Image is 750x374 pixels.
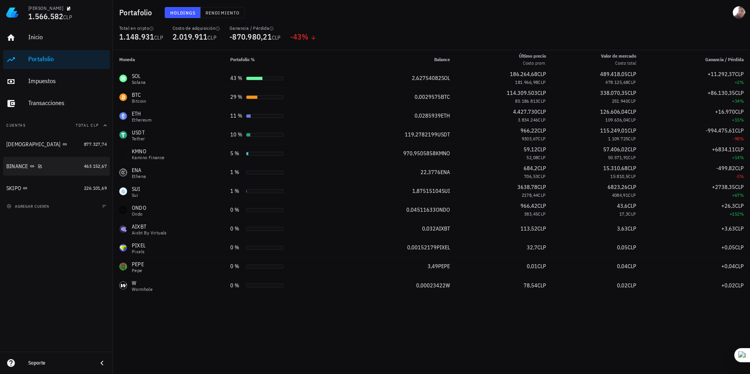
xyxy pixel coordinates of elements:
[229,31,272,42] span: -870.980,21
[28,11,63,22] span: 1.566.582
[740,136,744,142] span: %
[302,31,308,42] span: %
[200,7,245,18] button: Rendimiento
[524,173,538,179] span: 706,53
[612,98,628,104] span: 251.940
[28,99,107,107] div: Transacciones
[436,206,450,213] span: ONDO
[224,50,346,69] th: Portafolio %: Sin ordenar. Pulse para ordenar de forma ascendente.
[601,53,636,60] div: Valor de mercado
[628,89,636,96] span: CLP
[515,98,538,104] span: 85.186.813
[3,179,110,198] a: SKIPO 226.101,69
[415,112,441,119] span: 0,0285939
[229,25,281,31] div: Ganancia / Pérdida
[6,6,19,19] img: LedgiFi
[600,108,628,115] span: 126.606,04
[406,206,436,213] span: 0,04511633
[526,154,538,160] span: 52,08
[603,165,628,172] span: 15.310,68
[132,99,146,103] div: Bitcoin
[119,281,127,289] div: W-icon
[119,244,127,252] div: PIXEL-icon
[537,263,546,270] span: CLP
[132,241,146,249] div: PIXEL
[113,50,224,69] th: Moneda
[507,89,537,96] span: 114.309.503
[230,262,243,271] div: 0 %
[735,263,744,270] span: CLP
[119,206,127,214] div: ONDO-icon
[3,50,110,69] a: Portafolio
[415,93,441,100] span: 0,0029575
[513,108,537,115] span: 4.427.730
[628,127,636,134] span: CLP
[522,192,538,198] span: 2178,44
[403,150,436,157] span: 970,9505858
[119,25,163,31] div: Total en cripto
[230,225,243,233] div: 0 %
[605,79,628,85] span: 478.125,68
[132,279,153,287] div: W
[132,72,146,80] div: SOL
[735,71,744,78] span: CLP
[272,34,281,41] span: CLP
[521,202,537,209] span: 966,42
[537,202,546,209] span: CLP
[735,244,744,251] span: CLP
[510,71,537,78] span: 186.264,68
[628,202,636,209] span: CLP
[519,53,546,60] div: Último precio
[154,34,163,41] span: CLP
[170,10,196,16] span: Holdings
[740,192,744,198] span: %
[716,165,735,172] span: -499,82
[628,183,636,191] span: CLP
[515,79,538,85] span: 181.966,98
[649,210,744,218] div: +152
[230,112,243,120] div: 11 %
[230,206,243,214] div: 0 %
[441,93,450,100] span: BTC
[84,185,107,191] span: 226.101,69
[735,146,744,153] span: CLP
[608,154,628,160] span: 50.571,91
[132,287,153,292] div: Wormhole
[537,71,546,78] span: CLP
[628,225,636,232] span: CLP
[524,282,537,289] span: 78,54
[527,263,537,270] span: 0,01
[205,10,240,16] span: Rendimiento
[434,56,450,62] span: Balance
[733,6,745,19] div: avatar
[3,28,110,47] a: Inicio
[28,55,107,63] div: Portafolio
[705,56,744,62] span: Ganancia / Pérdida
[537,108,546,115] span: CLP
[628,165,636,172] span: CLP
[119,187,127,195] div: SUI-icon
[6,141,61,148] div: [DEMOGRAPHIC_DATA]
[132,231,167,235] div: aixbt by Virtuals
[132,174,146,179] div: Ethena
[617,263,628,270] span: 0,04
[708,89,735,96] span: +86.130,35
[617,282,628,289] span: 0,02
[437,131,450,138] span: USDT
[132,136,145,141] div: Tether
[119,112,127,120] div: ETH-icon
[612,192,628,198] span: 4084,91
[405,131,437,138] span: 119,2782199
[132,166,146,174] div: ENA
[538,117,546,123] span: CLP
[649,172,744,180] div: -3
[6,185,21,192] div: SKIPO
[518,117,538,123] span: 3.834.246
[119,131,127,139] div: USDT-icon
[119,169,127,176] div: ENA-icon
[537,165,546,172] span: CLP
[119,31,154,42] span: 1.148.931
[346,50,456,69] th: Balance: Sin ordenar. Pulse para ordenar de forma ascendente.
[538,79,546,85] span: CLP
[230,187,243,195] div: 1 %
